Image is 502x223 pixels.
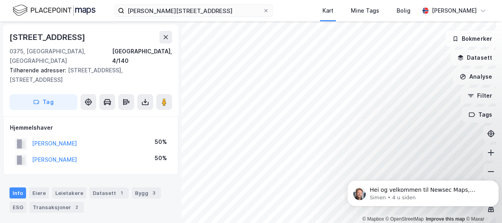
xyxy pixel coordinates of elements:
[155,153,167,163] div: 50%
[397,6,410,15] div: Bolig
[462,107,499,123] button: Tags
[124,5,263,17] input: Søk på adresse, matrikkel, gårdeiere, leietakere eller personer
[155,137,167,147] div: 50%
[9,31,87,43] div: [STREET_ADDRESS]
[351,6,379,15] div: Mine Tags
[73,203,81,211] div: 2
[362,216,384,222] a: Mapbox
[344,164,502,219] iframe: Intercom notifications melding
[132,187,161,198] div: Bygg
[13,4,96,17] img: logo.f888ab2527a4732fd821a326f86c7f29.svg
[322,6,333,15] div: Kart
[9,66,166,85] div: [STREET_ADDRESS], [STREET_ADDRESS]
[118,189,126,197] div: 1
[90,187,129,198] div: Datasett
[446,31,499,47] button: Bokmerker
[432,6,477,15] div: [PERSON_NAME]
[112,47,172,66] div: [GEOGRAPHIC_DATA], 4/140
[30,202,84,213] div: Transaksjoner
[9,94,77,110] button: Tag
[9,202,26,213] div: ESG
[150,189,158,197] div: 3
[461,88,499,104] button: Filter
[453,69,499,85] button: Analyse
[426,216,465,222] a: Improve this map
[10,123,172,132] div: Hjemmelshaver
[9,187,26,198] div: Info
[451,50,499,66] button: Datasett
[9,47,112,66] div: 0375, [GEOGRAPHIC_DATA], [GEOGRAPHIC_DATA]
[52,187,86,198] div: Leietakere
[386,216,424,222] a: OpenStreetMap
[29,187,49,198] div: Eiere
[9,67,68,74] span: Tilhørende adresser:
